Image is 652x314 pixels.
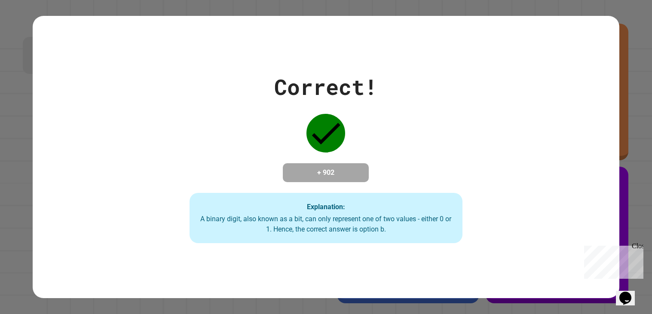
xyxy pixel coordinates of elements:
[198,214,454,235] div: A binary digit, also known as a bit, can only represent one of two values - either 0 or 1. Hence,...
[291,168,360,178] h4: + 902
[274,71,377,103] div: Correct!
[581,242,643,279] iframe: chat widget
[307,202,345,210] strong: Explanation:
[616,280,643,305] iframe: chat widget
[3,3,59,55] div: Chat with us now!Close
